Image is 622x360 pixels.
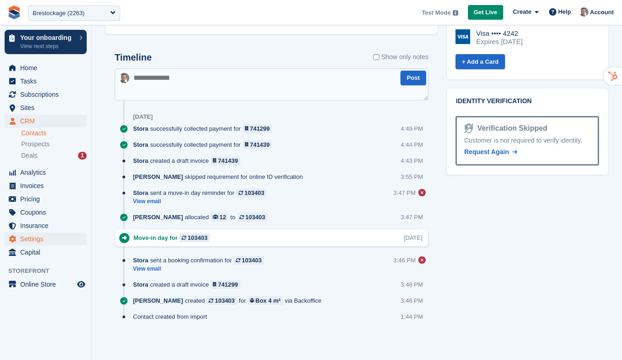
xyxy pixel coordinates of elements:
a: menu [5,61,87,74]
div: 3:46 PM [401,280,423,289]
a: menu [5,246,87,259]
a: menu [5,278,87,291]
span: Tasks [20,75,75,88]
div: Verification Skipped [473,123,547,134]
div: 3:47 PM [394,188,416,197]
span: Storefront [8,266,91,276]
input: Show only notes [373,52,379,62]
span: Online Store [20,278,75,291]
a: menu [5,233,87,245]
span: Stora [133,124,148,133]
span: Test Mode [422,8,450,17]
div: Box 4 m² [255,296,281,305]
div: 3:47 PM [401,213,423,222]
div: Move-in day for [133,233,214,242]
img: Visa Logo [455,29,470,44]
span: Deals [21,151,38,160]
div: sent a move-in day reminder for [133,188,271,197]
div: 103403 [242,256,261,265]
span: Invoices [20,179,75,192]
span: Pricing [20,193,75,205]
div: Customer is not required to verify identity. [464,136,590,145]
a: 741439 [243,140,272,149]
a: 103403 [237,213,267,222]
a: + Add a Card [455,54,505,69]
div: skipped requirement for online ID verification [133,172,307,181]
button: Post [400,71,426,86]
span: Request Again [464,148,509,155]
span: CRM [20,115,75,127]
div: Brestockage (2263) [33,9,84,18]
img: icon-info-grey-7440780725fd019a000dd9b08b2336e03edf1995a4989e88bcd33f0948082b44.svg [453,10,458,16]
a: View email [133,198,271,205]
div: 103403 [245,213,265,222]
span: Account [590,8,614,17]
span: Get Live [474,8,497,17]
a: Prospects [21,139,87,149]
div: 3:46 PM [394,256,416,265]
div: created for via Backoffice [133,296,326,305]
img: Sebastien Bonnier [579,7,589,17]
a: Get Live [468,5,503,20]
a: 103403 [236,188,267,197]
a: menu [5,206,87,219]
div: 3:46 PM [401,296,423,305]
p: Your onboarding [20,34,75,41]
h2: Timeline [115,52,152,63]
div: 741299 [218,280,238,289]
span: [PERSON_NAME] [133,213,183,222]
div: created a draft invoice [133,156,245,165]
a: menu [5,193,87,205]
span: Settings [20,233,75,245]
span: Stora [133,256,148,265]
div: sent a booking confirmation for [133,256,268,265]
span: Create [513,7,531,17]
div: 741299 [250,124,270,133]
a: 741299 [243,124,272,133]
span: Subscriptions [20,88,75,101]
div: Contact created from import [133,312,211,321]
a: menu [5,115,87,127]
span: Stora [133,280,148,289]
a: Preview store [76,279,87,290]
a: menu [5,179,87,192]
a: Contacts [21,129,87,138]
a: Box 4 m² [248,296,283,305]
span: Stora [133,140,148,149]
a: menu [5,101,87,114]
div: 12 [220,213,226,222]
div: 103403 [215,296,234,305]
div: 3:55 PM [401,172,423,181]
span: Help [558,7,571,17]
a: View email [133,265,268,273]
a: Your onboarding View next steps [5,30,87,54]
span: Insurance [20,219,75,232]
div: 103403 [244,188,264,197]
h2: Identity verification [456,98,599,105]
a: 103403 [179,233,210,242]
a: 103403 [233,256,264,265]
img: Identity Verification Ready [464,123,473,133]
img: Sebastien Bonnier [119,73,129,83]
div: successfully collected payment for [133,140,277,149]
div: 741439 [250,140,270,149]
div: 4:43 PM [401,156,423,165]
a: Deals 1 [21,151,87,161]
span: Stora [133,156,148,165]
div: created a draft invoice [133,280,245,289]
a: menu [5,166,87,179]
a: menu [5,75,87,88]
div: [DATE] [133,113,153,121]
div: Expires [DATE] [476,38,522,46]
div: successfully collected payment for [133,124,277,133]
div: 4:44 PM [401,140,423,149]
a: menu [5,88,87,101]
div: [DATE] [404,233,422,242]
span: [PERSON_NAME] [133,296,183,305]
span: Capital [20,246,75,259]
span: Coupons [20,206,75,219]
span: Prospects [21,140,50,149]
a: Request Again [464,147,517,157]
span: Stora [133,188,148,197]
img: stora-icon-8386f47178a22dfd0bd8f6a31ec36ba5ce8667c1dd55bd0f319d3a0aa187defe.svg [7,6,21,19]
